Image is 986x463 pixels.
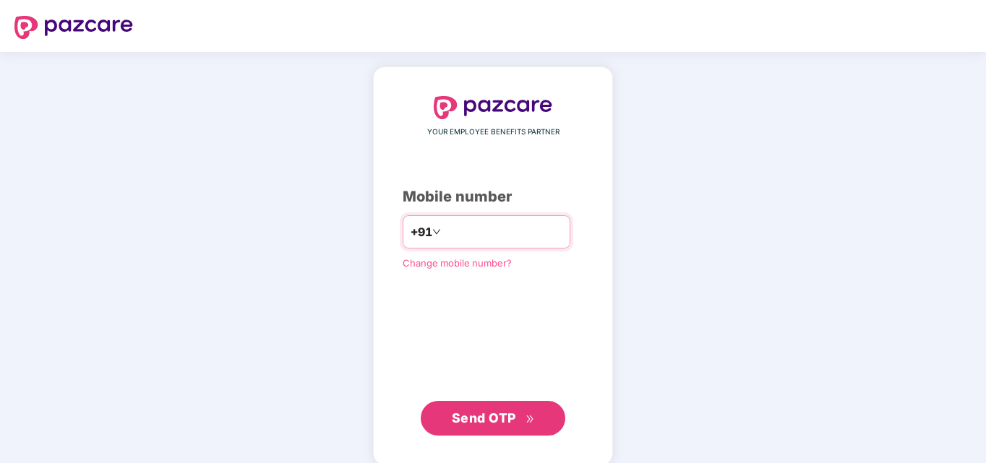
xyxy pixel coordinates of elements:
[421,401,565,436] button: Send OTPdouble-right
[432,228,441,236] span: down
[427,126,560,138] span: YOUR EMPLOYEE BENEFITS PARTNER
[434,96,552,119] img: logo
[403,257,512,269] a: Change mobile number?
[403,186,583,208] div: Mobile number
[14,16,133,39] img: logo
[452,410,516,425] span: Send OTP
[526,415,535,424] span: double-right
[411,223,432,241] span: +91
